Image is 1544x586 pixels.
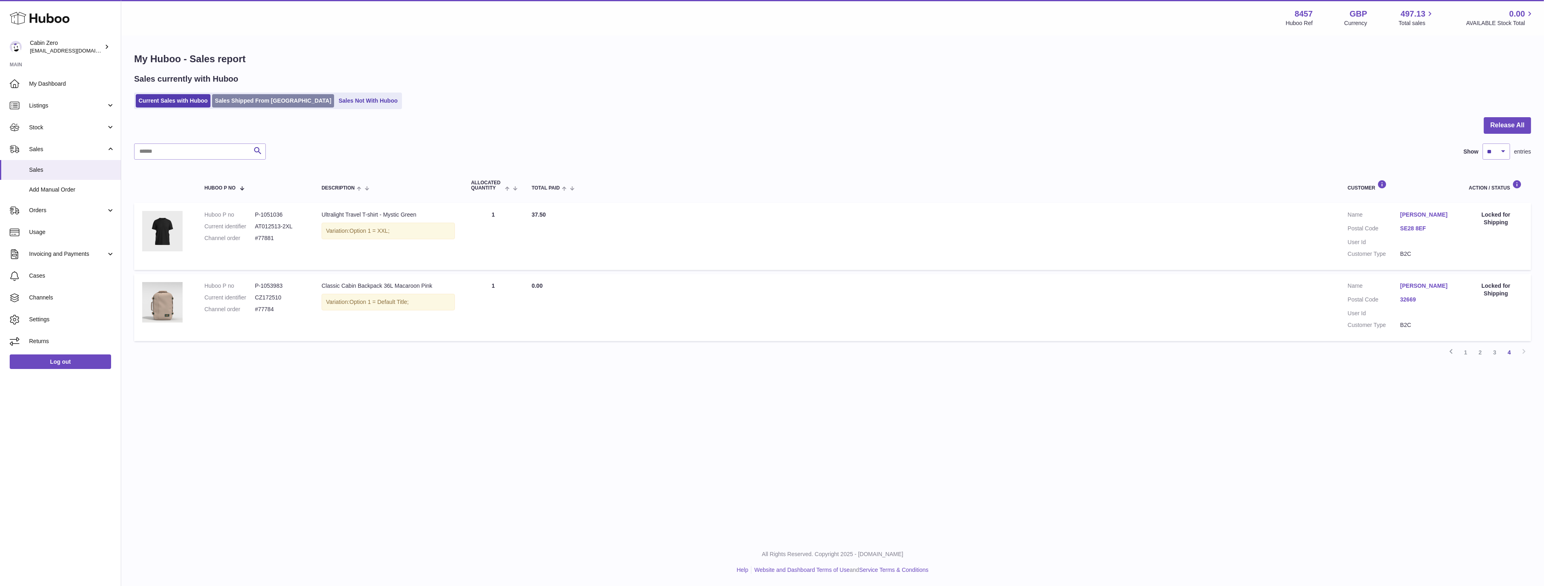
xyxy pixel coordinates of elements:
span: entries [1514,148,1531,156]
span: Sales [29,145,106,153]
h1: My Huboo - Sales report [134,53,1531,65]
span: Channels [29,294,115,301]
dd: AT012513-2XL [255,223,305,230]
span: 0.00 [532,282,543,289]
div: Currency [1344,19,1367,27]
a: SE28 8EF [1400,225,1453,232]
dt: Huboo P no [204,282,255,290]
dt: Postal Code [1348,225,1400,234]
dt: Current identifier [204,294,255,301]
img: TSHIRT_SIZE_L_Model_54_Absolute_Black_FRONT_625b863b-96a3-4dae-8d57-ce1dd6bc42fe.jpg [142,211,183,251]
dt: Postal Code [1348,296,1400,306]
dd: #77784 [255,306,305,313]
span: My Dashboard [29,80,115,88]
span: 0.00 [1509,8,1525,19]
a: 32669 [1400,296,1453,304]
dd: CZ172510 [255,294,305,301]
span: Settings [29,316,115,323]
dt: Name [1348,211,1400,221]
a: Log out [10,354,111,369]
a: 3 [1487,345,1502,360]
img: internalAdmin-8457@internal.huboo.com [10,41,22,53]
dt: Name [1348,282,1400,292]
span: Returns [29,337,115,345]
div: Locked for Shipping [1469,211,1523,226]
div: Locked for Shipping [1469,282,1523,297]
span: Description [322,185,355,191]
dd: P-1051036 [255,211,305,219]
img: CLASSIC-36L-Cebu-Sands-FRONT_9f8d6874-d2ca-4131-b2cc-a1a1fdd6d63e.jpg [142,282,183,323]
span: ALLOCATED Quantity [471,180,503,191]
span: AVAILABLE Stock Total [1466,19,1534,27]
span: Usage [29,228,115,236]
span: Orders [29,207,106,214]
span: Total paid [532,185,560,191]
span: Option 1 = Default Title; [349,299,409,305]
a: Website and Dashboard Terms of Use [754,567,850,573]
label: Show [1464,148,1479,156]
a: 497.13 Total sales [1399,8,1435,27]
a: [PERSON_NAME] [1400,211,1453,219]
dt: Channel order [204,234,255,242]
dt: Customer Type [1348,250,1400,258]
strong: GBP [1350,8,1367,19]
dt: Customer Type [1348,321,1400,329]
a: Sales Shipped From [GEOGRAPHIC_DATA] [212,94,334,108]
span: Option 1 = XXL; [349,228,389,234]
a: 2 [1473,345,1487,360]
dd: P-1053983 [255,282,305,290]
span: Listings [29,102,106,110]
dt: User Id [1348,238,1400,246]
button: Release All [1484,117,1531,134]
a: 4 [1502,345,1517,360]
div: Huboo Ref [1286,19,1313,27]
dd: B2C [1400,250,1453,258]
dt: User Id [1348,310,1400,317]
td: 1 [463,274,524,341]
p: All Rights Reserved. Copyright 2025 - [DOMAIN_NAME] [128,550,1538,558]
a: Service Terms & Conditions [859,567,929,573]
a: 0.00 AVAILABLE Stock Total [1466,8,1534,27]
div: Variation: [322,294,455,310]
span: Total sales [1399,19,1435,27]
a: Sales Not With Huboo [336,94,400,108]
div: Ultralight Travel T-shirt - Mystic Green [322,211,455,219]
span: 497.13 [1401,8,1425,19]
dt: Current identifier [204,223,255,230]
dd: #77881 [255,234,305,242]
dt: Channel order [204,306,255,313]
li: and [751,566,928,574]
span: Cases [29,272,115,280]
span: Stock [29,124,106,131]
span: Sales [29,166,115,174]
div: Cabin Zero [30,39,103,55]
div: Customer [1348,180,1453,191]
dt: Huboo P no [204,211,255,219]
span: [EMAIL_ADDRESS][DOMAIN_NAME] [30,47,119,54]
td: 1 [463,203,524,270]
a: [PERSON_NAME] [1400,282,1453,290]
div: Variation: [322,223,455,239]
strong: 8457 [1295,8,1313,19]
span: Huboo P no [204,185,236,191]
a: Help [737,567,749,573]
span: Add Manual Order [29,186,115,194]
a: 1 [1458,345,1473,360]
div: Classic Cabin Backpack 36L Macaroon Pink [322,282,455,290]
span: Invoicing and Payments [29,250,106,258]
div: Action / Status [1469,180,1523,191]
h2: Sales currently with Huboo [134,74,238,84]
dd: B2C [1400,321,1453,329]
a: Current Sales with Huboo [136,94,210,108]
span: 37.50 [532,211,546,218]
